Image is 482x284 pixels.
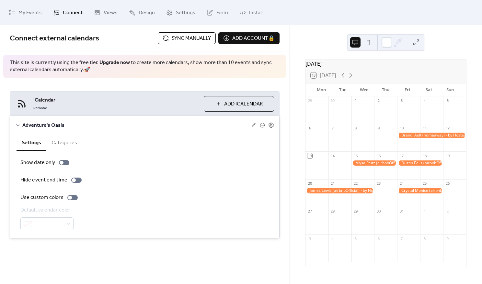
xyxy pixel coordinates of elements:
div: 8 [353,126,358,131]
span: iCalendar [33,96,199,104]
div: 12 [445,126,450,131]
div: 19 [445,153,450,158]
button: Sync manually [158,32,216,44]
div: 6 [307,126,312,131]
div: 14 [330,153,335,158]
div: Brandi Ault (homeaway) - by Hostaway [397,133,466,138]
div: Tue [332,83,353,96]
div: Wed [353,83,375,96]
div: Sun [440,83,461,96]
div: Mon [311,83,332,96]
div: 2 [376,98,381,103]
div: 2 [445,209,450,213]
span: Views [104,8,118,18]
div: Crystal Monice (airbnbOfficial) - by Hostaway [397,188,443,193]
a: Views [89,3,122,23]
div: 10 [399,126,404,131]
div: 3 [399,98,404,103]
div: 26 [445,181,450,186]
div: 13 [307,153,312,158]
button: Add iCalendar [204,96,274,112]
div: 31 [399,209,404,213]
div: 20 [307,181,312,186]
span: Connect [63,8,83,18]
div: 7 [399,236,404,241]
a: Connect [48,3,87,23]
div: [DATE] [305,60,466,68]
div: 4 [330,236,335,241]
div: 1 [422,209,427,213]
div: 5 [445,98,450,103]
div: 11 [422,126,427,131]
a: My Events [4,3,47,23]
span: Form [216,8,228,18]
img: ical [15,97,28,110]
div: 4 [422,98,427,103]
button: Categories [46,134,82,150]
div: Show date only [20,159,55,167]
a: Settings [161,3,200,23]
a: Design [124,3,160,23]
span: Design [139,8,155,18]
div: 5 [353,236,358,241]
div: 9 [445,236,450,241]
span: Sync manually [172,35,211,42]
div: Dustin Eells (airbnbOfficial) - by Hostaway [397,160,443,166]
div: Default calendar color [20,206,72,214]
div: 16 [376,153,381,158]
div: 9 [376,126,381,131]
div: 27 [307,209,312,213]
div: Thu [375,83,396,96]
div: Fri [396,83,418,96]
div: 25 [422,181,427,186]
div: 3 [307,236,312,241]
span: Add iCalendar [224,100,263,108]
span: Adventure's Oasis [22,122,251,129]
div: 29 [353,209,358,213]
div: 21 [330,181,335,186]
button: Settings [17,134,46,151]
div: 30 [330,98,335,103]
div: Alysa Reitz (airbnbOfficial) - by Hostaway [351,160,397,166]
div: 29 [307,98,312,103]
span: Install [249,8,262,18]
div: James Lewis (airbnbOfficial) - by Hostaway [305,188,374,193]
div: 7 [330,126,335,131]
div: 15 [353,153,358,158]
span: Connect external calendars [10,31,99,46]
div: Use custom colors [20,194,63,202]
div: 6 [376,236,381,241]
div: Sat [418,83,439,96]
div: 8 [422,236,427,241]
span: My Events [18,8,42,18]
div: 1 [353,98,358,103]
div: 22 [353,181,358,186]
div: 17 [399,153,404,158]
a: Upgrade now [99,58,130,68]
a: Form [202,3,233,23]
div: 18 [422,153,427,158]
span: Settings [176,8,195,18]
div: 24 [399,181,404,186]
div: Hide event end time [20,176,67,184]
a: Install [235,3,267,23]
div: 30 [376,209,381,213]
span: Remove [33,106,47,111]
div: 23 [376,181,381,186]
span: This site is currently using the free tier. to create more calendars, show more than 10 events an... [10,59,280,74]
div: 28 [330,209,335,213]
